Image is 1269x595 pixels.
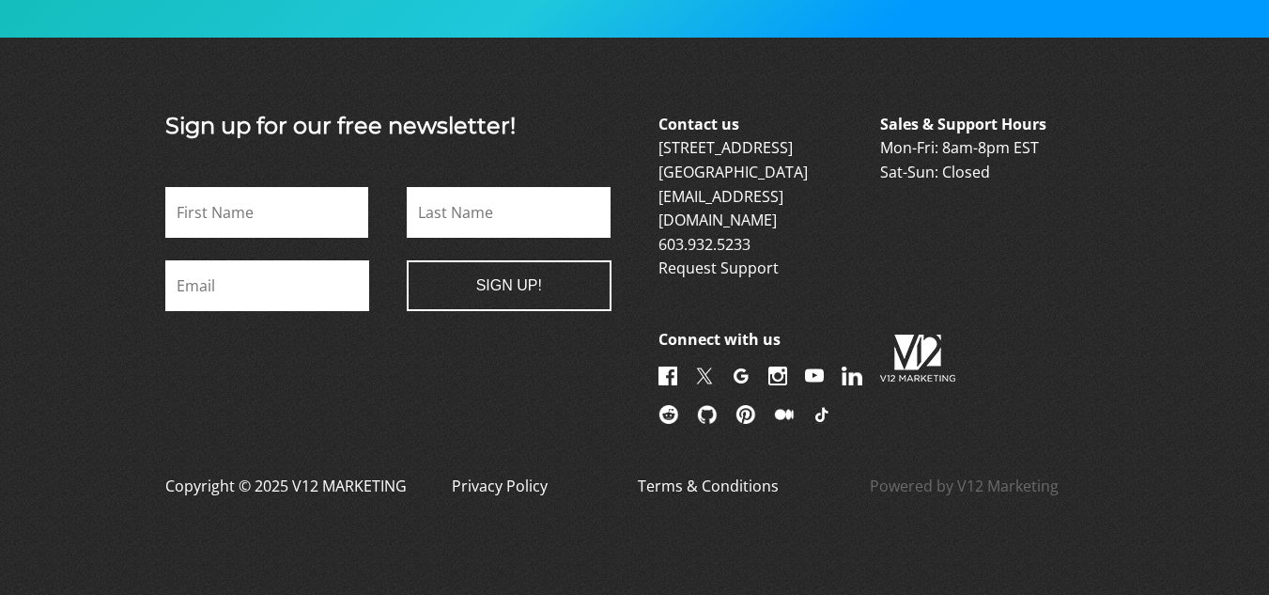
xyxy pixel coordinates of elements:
[658,367,677,385] img: Facebook
[658,258,779,278] a: Request Support
[658,137,808,182] a: [STREET_ADDRESS][GEOGRAPHIC_DATA]
[658,405,679,424] img: Reddit
[165,113,611,140] h3: Sign up for our free newsletter!
[658,329,781,350] b: Connect with us
[732,367,751,385] img: Google+
[452,475,548,520] a: Privacy Policy
[842,367,862,385] img: LinkedIn
[658,186,783,231] a: [EMAIL_ADDRESS][DOMAIN_NAME]
[658,234,751,255] a: 603.932.5233
[768,367,787,385] img: Instagram
[695,367,714,385] img: X
[1175,505,1269,595] iframe: Chat Widget
[880,114,1046,134] b: Sales & Support Hours
[880,113,1099,185] p: Mon-Fri: 8am-8pm EST Sat-Sun: Closed
[880,328,955,388] img: V12FOOTER.png
[407,260,611,311] input: Sign Up!
[805,367,824,385] img: YouTube
[870,475,1059,520] a: Powered by V12 Marketing
[735,405,756,424] img: Pinterest
[165,475,407,520] p: Copyright © 2025 V12 MARKETING
[165,260,370,311] input: Email
[658,114,739,134] b: Contact us
[697,405,718,424] img: Github
[407,187,611,238] input: Last Name
[638,475,779,520] a: Terms & Conditions
[774,405,795,424] img: Medium
[165,187,369,238] input: First Name
[812,405,831,424] img: TikTok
